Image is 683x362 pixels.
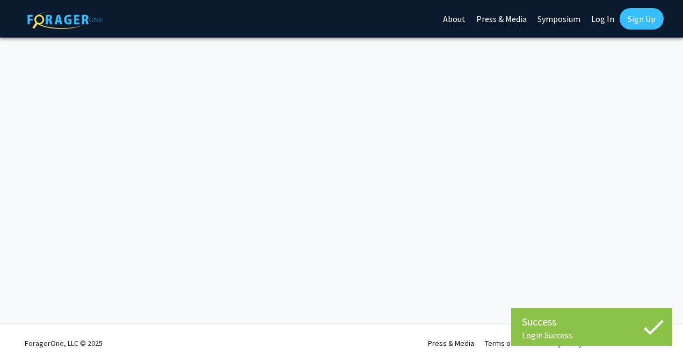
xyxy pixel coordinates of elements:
img: ForagerOne Logo [27,10,103,29]
a: Press & Media [428,338,474,348]
a: Terms of Use [485,338,527,348]
div: Login Success [522,330,662,341]
a: Sign Up [620,8,664,30]
div: ForagerOne, LLC © 2025 [25,324,103,362]
div: Success [522,314,662,330]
